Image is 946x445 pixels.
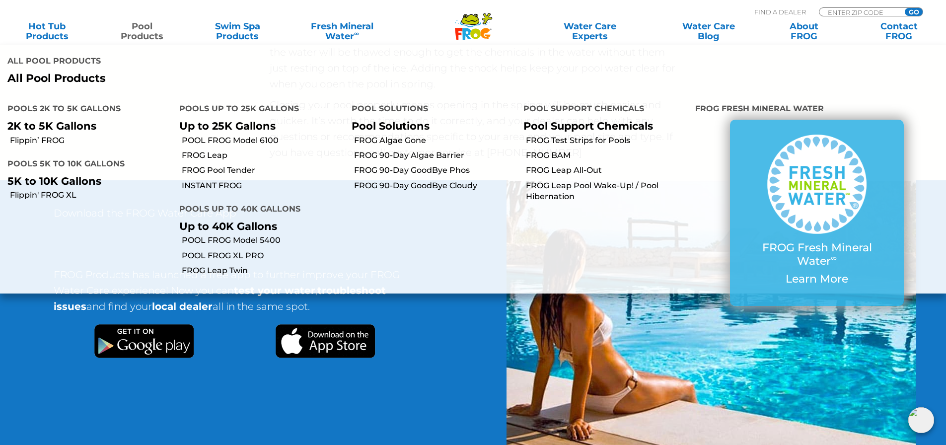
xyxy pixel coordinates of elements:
h4: Pools 2K to 5K Gallons [7,100,164,120]
a: FROG Leap Twin [182,265,344,276]
a: FROG Algae Gone [354,135,516,146]
h4: Pool Support Chemicals [523,100,680,120]
a: POOL FROG Model 6100 [182,135,344,146]
a: Flippin' FROG XL [10,190,172,201]
strong: local dealer [152,300,213,312]
h4: FROG Fresh Mineral Water [695,100,939,120]
a: FROG 90-Day GoodBye Phos [354,165,516,176]
a: ContactFROG [862,21,936,41]
p: Up to 40K Gallons [179,220,336,232]
p: Pool Support Chemicals [523,120,680,132]
a: Swim SpaProducts [201,21,275,41]
a: FROG Leap All-Out [526,165,688,176]
a: Fresh MineralWater∞ [295,21,388,41]
a: PoolProducts [105,21,179,41]
a: FROG Test Strips for Pools [526,135,688,146]
a: FROG 90-Day GoodBye Cloudy [354,180,516,191]
p: 2K to 5K Gallons [7,120,164,132]
a: AboutFROG [767,21,841,41]
input: Zip Code Form [827,8,894,16]
a: FROG Fresh Mineral Water∞ Learn More [750,135,884,291]
h4: Pools 5K to 10K Gallons [7,155,164,175]
a: Hot TubProducts [10,21,84,41]
a: Water CareExperts [530,21,650,41]
p: FROG Fresh Mineral Water [750,241,884,268]
a: POOL FROG Model 5400 [182,235,344,246]
sup: ∞ [354,29,359,37]
h4: Pool Solutions [352,100,509,120]
img: openIcon [908,407,934,433]
p: Up to 25K Gallons [179,120,336,132]
a: FROG Leap [182,150,344,161]
a: FROG BAM [526,150,688,161]
a: Water CareBlog [671,21,745,41]
h4: Pools up to 25K Gallons [179,100,336,120]
a: POOL FROG XL PRO [182,250,344,261]
h4: All Pool Products [7,52,466,72]
sup: ∞ [831,253,837,263]
p: Learn More [750,273,884,286]
strong: test your water [234,285,315,297]
a: Pool Solutions [352,120,430,132]
img: Google Play [94,324,194,358]
h4: Pools up to 40K Gallons [179,200,336,220]
input: GO [905,8,923,16]
a: FROG 90-Day Algae Barrier [354,150,516,161]
a: All Pool Products [7,72,466,85]
a: INSTANT FROG [182,180,344,191]
a: Flippin’ FROG [10,135,172,146]
a: FROG Leap Pool Wake-Up! / Pool Hibernation [526,180,688,203]
p: Find A Dealer [754,7,806,16]
strong: troubleshoot issues [54,285,386,312]
a: FROG Pool Tender [182,165,344,176]
p: FROG Products has launched a free app to further improve your FROG Water Care experience! Now you... [54,267,416,324]
p: 5K to 10K Gallons [7,175,164,187]
img: Apple App Store [275,324,375,358]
